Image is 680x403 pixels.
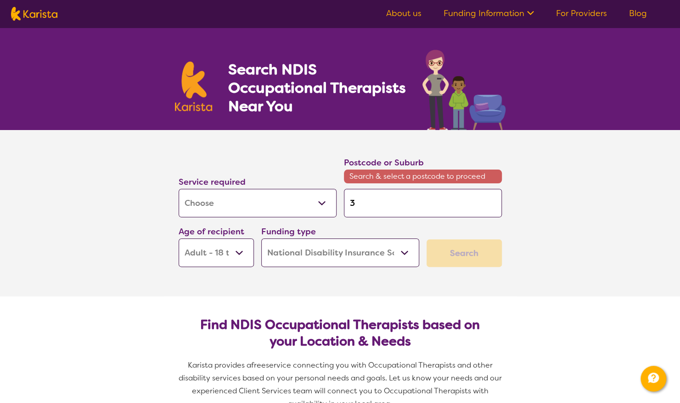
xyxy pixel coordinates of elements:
[344,189,502,217] input: Type
[629,8,647,19] a: Blog
[386,8,421,19] a: About us
[188,360,251,370] span: Karista provides a
[422,50,506,130] img: occupational-therapy
[344,170,502,183] span: Search & select a postcode to proceed
[179,226,244,237] label: Age of recipient
[175,62,213,111] img: Karista logo
[444,8,534,19] a: Funding Information
[186,317,495,350] h2: Find NDIS Occupational Therapists based on your Location & Needs
[251,360,266,370] span: free
[344,157,424,168] label: Postcode or Suburb
[641,366,666,392] button: Channel Menu
[556,8,607,19] a: For Providers
[179,176,246,187] label: Service required
[261,226,316,237] label: Funding type
[11,7,57,21] img: Karista logo
[228,60,406,115] h1: Search NDIS Occupational Therapists Near You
